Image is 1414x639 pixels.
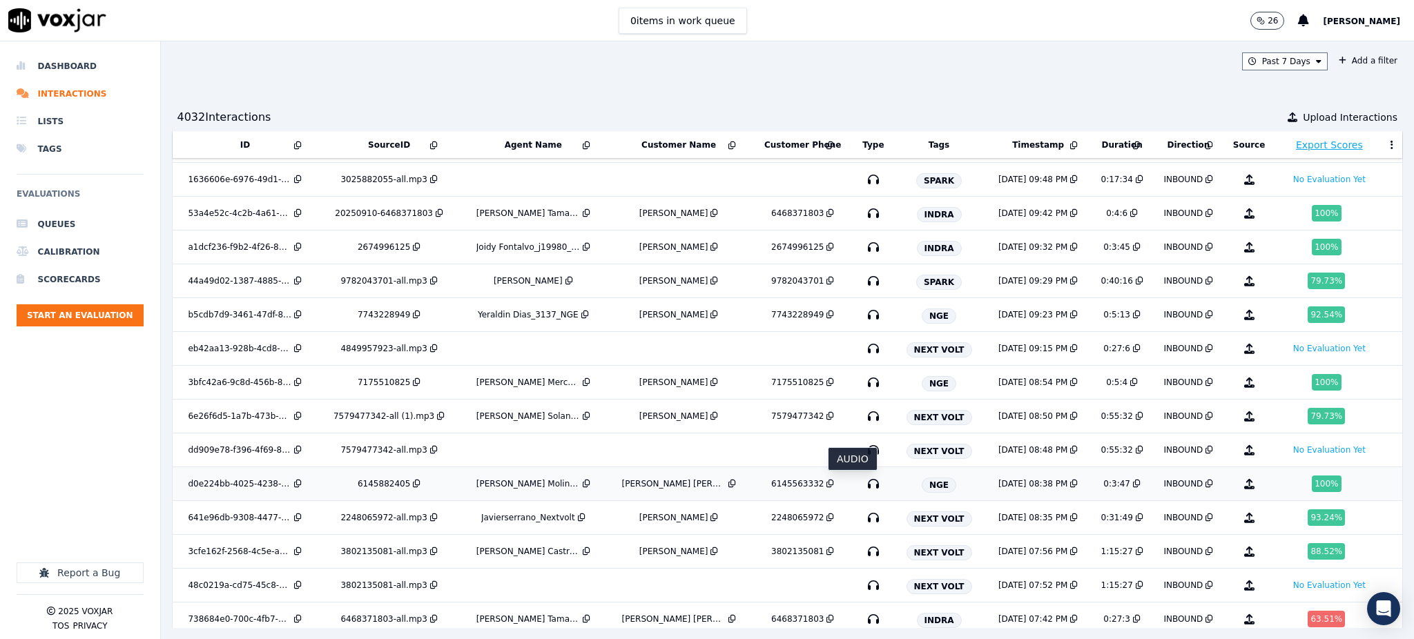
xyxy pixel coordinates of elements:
[17,238,144,266] a: Calibration
[505,139,562,150] button: Agent Name
[8,8,106,32] img: voxjar logo
[639,377,708,388] div: [PERSON_NAME]
[639,309,708,320] div: [PERSON_NAME]
[1103,242,1130,253] div: 0:3:45
[922,308,956,324] span: NGE
[1012,139,1064,150] button: Timestamp
[1103,343,1130,354] div: 0:27:6
[188,208,291,219] div: 53a4e52c-4c2b-4a61-8a3b-7df15e9f31e6
[1303,110,1397,124] span: Upload Interactions
[771,377,824,388] div: 7175510825
[1163,174,1203,185] div: INBOUND
[17,266,144,293] a: Scorecards
[907,342,972,357] span: NEXT VOLT
[1163,275,1203,286] div: INBOUND
[907,545,972,560] span: NEXT VOLT
[188,377,291,388] div: 3bfc42a6-9c8d-456b-8c83-d8fdceaf733b
[771,275,824,286] div: 9782043701
[1106,377,1127,388] div: 0:5:4
[494,275,563,286] div: [PERSON_NAME]
[1101,546,1133,557] div: 1:15:27
[188,275,291,286] div: 44a49d02-1387-4885-845f-a07631a42a11
[929,139,949,150] button: Tags
[771,546,824,557] div: 3802135081
[639,208,708,219] div: [PERSON_NAME]
[771,242,824,253] div: 2674996125
[17,210,144,238] a: Queues
[17,186,144,210] h6: Evaluations
[1163,546,1203,557] div: INBOUND
[1367,592,1400,625] div: Open Intercom Messenger
[188,242,291,253] div: a1dcf236-f9b2-4f26-8e44-829ec2a68dc0
[1163,242,1203,253] div: INBOUND
[340,275,427,286] div: 9782043701-all.mp3
[1250,12,1298,30] button: 26
[358,377,410,388] div: 7175510825
[1163,377,1203,388] div: INBOUND
[1288,110,1397,124] button: Upload Interactions
[922,478,956,493] span: NGE
[476,242,580,253] div: Joidy Fontalvo_j19980_INDRA
[639,275,708,286] div: [PERSON_NAME]
[639,242,708,253] div: [PERSON_NAME]
[1312,205,1341,222] div: 100 %
[188,580,291,591] div: 48c0219a-cd75-45c8-9057-3b48d58bdd25
[17,52,144,80] li: Dashboard
[998,174,1067,185] div: [DATE] 09:48 PM
[476,377,580,388] div: [PERSON_NAME] Mercado_Fuse3170_NGE
[188,411,291,422] div: 6e26f6d5-1a7b-473b-a0ff-8d96e9d67b64
[998,580,1067,591] div: [DATE] 07:52 PM
[476,411,580,422] div: [PERSON_NAME] Solano_d29213_NEXTVOLT
[998,444,1067,455] div: [DATE] 08:48 PM
[1296,138,1363,152] button: Export Scores
[1101,580,1133,591] div: 1:15:27
[340,174,427,185] div: 3025882055-all.mp3
[1106,208,1127,219] div: 0:4:6
[1323,12,1414,29] button: [PERSON_NAME]
[17,135,144,163] a: Tags
[998,242,1067,253] div: [DATE] 09:32 PM
[1312,374,1341,391] div: 100 %
[1312,239,1341,255] div: 100 %
[52,620,69,631] button: TOS
[1268,15,1278,26] p: 26
[481,512,575,523] div: Javierserrano_Nextvolt
[1242,52,1328,70] button: Past 7 Days
[1163,309,1203,320] div: INBOUND
[622,613,726,625] div: [PERSON_NAME] [PERSON_NAME]
[340,444,427,455] div: 7579477342-all.mp3
[998,309,1067,320] div: [DATE] 09:23 PM
[1163,343,1203,354] div: INBOUND
[1250,12,1284,30] button: 26
[17,80,144,108] a: Interactions
[1102,139,1143,150] button: Duration
[188,478,291,489] div: d0e224bb-4025-4238-932d-3ce5d7523ff0
[917,613,962,628] span: INDRA
[619,8,747,34] button: 0items in work queue
[771,478,824,489] div: 6145563332
[771,309,824,320] div: 7743228949
[358,478,410,489] div: 6145882405
[907,579,972,594] span: NEXT VOLT
[17,562,144,583] button: Report a Bug
[917,241,962,256] span: INDRA
[188,174,291,185] div: 1636606e-6976-49d1-8f95-78554538a24f
[1103,613,1130,625] div: 0:27:3
[764,139,841,150] button: Customer Phone
[358,242,410,253] div: 2674996125
[1103,309,1130,320] div: 0:5:13
[1101,444,1133,455] div: 0:55:32
[998,613,1067,625] div: [DATE] 07:42 PM
[1163,478,1203,489] div: INBOUND
[771,411,824,422] div: 7579477342
[907,444,972,459] span: NEXT VOLT
[72,620,107,631] button: Privacy
[907,410,972,425] span: NEXT VOLT
[771,208,824,219] div: 6468371803
[340,546,427,557] div: 3802135081-all.mp3
[1288,171,1371,188] button: No Evaluation Yet
[340,512,427,523] div: 2248065972-all.mp3
[639,411,708,422] div: [PERSON_NAME]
